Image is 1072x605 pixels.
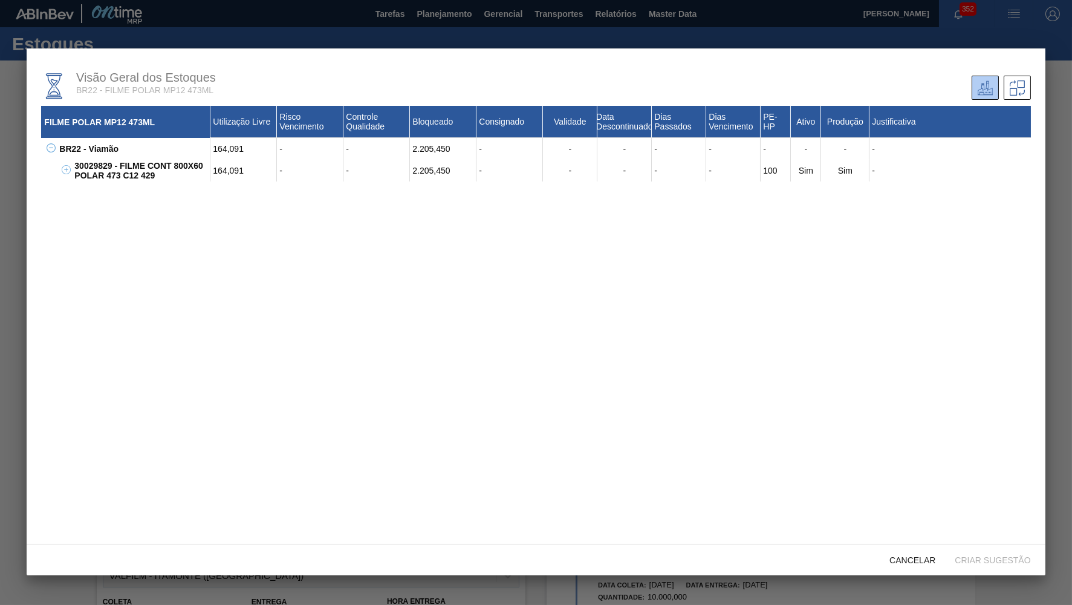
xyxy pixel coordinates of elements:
div: - [277,138,343,160]
span: Criar sugestão [945,555,1040,565]
div: - [869,138,1030,160]
div: 30029829 - FILME CONT 800X60 POLAR 473 C12 429 [71,160,210,181]
div: 164,091 [210,160,277,181]
div: Sugestões de Trasferência [1004,76,1031,100]
div: Produção [821,106,869,138]
div: Controle Qualidade [343,106,410,138]
div: - [706,138,761,160]
div: Dias Vencimento [706,106,761,138]
div: - [821,138,869,160]
div: - [543,160,597,181]
div: - [476,138,543,160]
button: Cancelar [880,549,945,571]
div: Dias Passados [652,106,706,138]
div: - [761,138,791,160]
div: - [652,138,706,160]
span: Cancelar [880,555,945,565]
div: - [597,138,652,160]
div: Bloqueado [410,106,476,138]
div: - [277,160,343,181]
div: - [343,160,410,181]
div: - [543,138,597,160]
div: FILME POLAR MP12 473ML [41,106,210,138]
div: Consignado [476,106,543,138]
div: Ativo [791,106,821,138]
div: - [869,160,1030,181]
div: PE-HP [761,106,791,138]
div: Justificativa [869,106,1030,138]
div: Sim [791,160,821,181]
div: - [476,160,543,181]
div: - [597,160,652,181]
span: Visão Geral dos Estoques [76,71,216,84]
div: 100 [761,160,791,181]
div: BR22 - Viamão [56,138,210,160]
div: - [791,138,821,160]
div: 164,091 [210,138,277,160]
div: Unidade Atual/ Unidades [972,76,999,100]
div: Data Descontinuado [597,106,652,138]
div: Sim [821,160,869,181]
div: - [343,138,410,160]
div: Validade [543,106,597,138]
button: Criar sugestão [945,549,1040,571]
div: - [706,160,761,181]
span: BR22 - FILME POLAR MP12 473ML [76,85,213,95]
div: - [652,160,706,181]
div: 2.205,450 [410,138,476,160]
div: 2.205,450 [410,160,476,181]
div: Utilização Livre [210,106,277,138]
div: Risco Vencimento [277,106,343,138]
